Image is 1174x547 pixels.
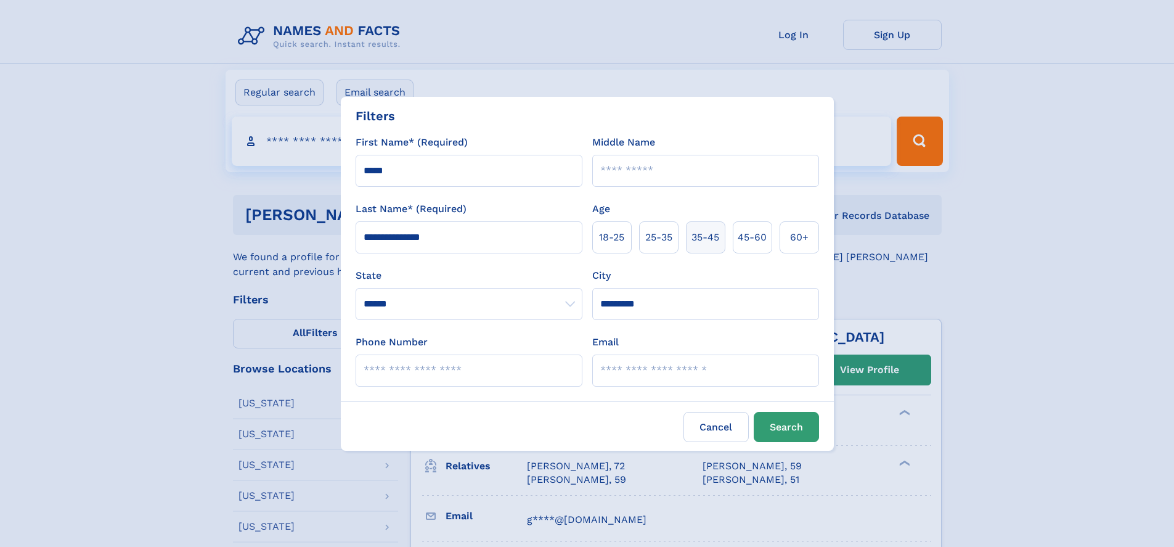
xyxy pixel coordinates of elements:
label: State [356,268,582,283]
label: Middle Name [592,135,655,150]
span: 60+ [790,230,809,245]
span: 25‑35 [645,230,672,245]
label: First Name* (Required) [356,135,468,150]
button: Search [754,412,819,442]
div: Filters [356,107,395,125]
label: Email [592,335,619,350]
label: Phone Number [356,335,428,350]
span: 45‑60 [738,230,767,245]
label: Cancel [683,412,749,442]
span: 18‑25 [599,230,624,245]
span: 35‑45 [691,230,719,245]
label: Age [592,202,610,216]
label: City [592,268,611,283]
label: Last Name* (Required) [356,202,467,216]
